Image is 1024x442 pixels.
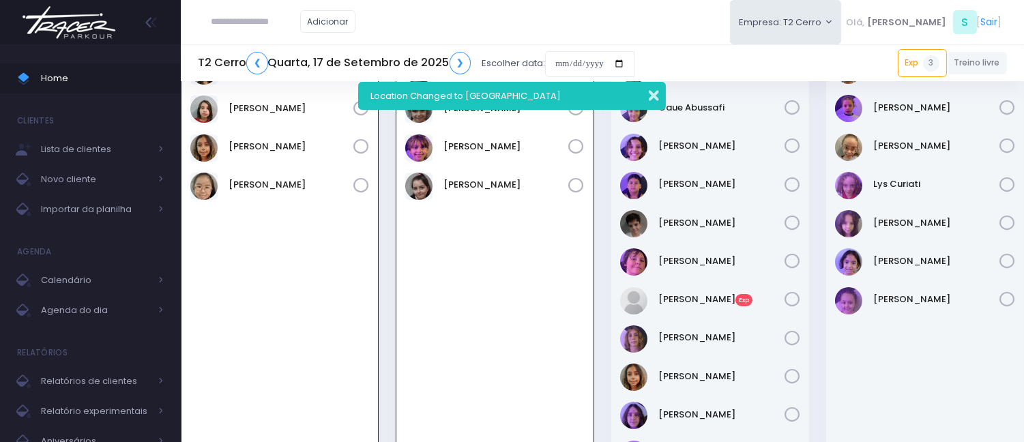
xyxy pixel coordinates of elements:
span: Agenda do dia [41,301,150,319]
span: 3 [923,55,939,72]
img: Lys Curiati [835,172,862,199]
div: [ ] [841,7,1007,38]
a: Sair [981,15,998,29]
a: Caue Abussafi [658,101,785,115]
img: Natália Mie Sunami [190,173,218,200]
a: [PERSON_NAME] [229,178,353,192]
a: [PERSON_NAME] [873,139,999,153]
a: [PERSON_NAME] [658,216,785,230]
a: Treino livre [947,52,1008,74]
a: [PERSON_NAME]Exp [658,293,785,306]
a: [PERSON_NAME] [444,140,569,153]
img: Gabriel Leão [620,248,647,276]
h5: T2 Cerro Quarta, 17 de Setembro de 2025 [198,52,471,74]
img: Nina Hakim [620,402,647,429]
img: Julia Pacheco Duarte [835,134,862,161]
img: Isabella Rodrigues Tavares [835,95,862,122]
span: S [953,10,977,34]
a: Exp3 [898,49,947,76]
span: Importar da planilha [41,201,150,218]
img: Estela Nunes catto [620,134,647,161]
div: Escolher data: [198,48,634,79]
a: [PERSON_NAME] [658,139,785,153]
a: [PERSON_NAME] [658,370,785,383]
a: Lys Curiati [873,177,999,191]
img: Valentina Relvas Souza [405,173,433,200]
span: Novo cliente [41,171,150,188]
img: Maria Luísa lana lewin [835,210,862,237]
a: ❮ [246,52,268,74]
a: [PERSON_NAME] [444,178,569,192]
a: [PERSON_NAME] [873,216,999,230]
a: [PERSON_NAME] [229,102,353,115]
span: Relatório experimentais [41,402,150,420]
img: Marina Winck Arantes [620,364,647,391]
img: Ian Meirelles [620,287,647,314]
span: Relatórios de clientes [41,372,150,390]
span: Home [41,70,164,87]
h4: Relatórios [17,339,68,366]
img: Marina Winck Arantes [190,134,218,162]
a: [PERSON_NAME] [873,293,999,306]
a: [PERSON_NAME] [873,254,999,268]
span: Olá, [847,16,865,29]
span: Lista de clientes [41,141,150,158]
h4: Agenda [17,238,52,265]
a: [PERSON_NAME] [873,101,999,115]
img: João Bernardes [620,325,647,353]
span: Exp [735,294,753,306]
a: [PERSON_NAME] [658,177,785,191]
a: [PERSON_NAME] [658,408,785,422]
img: Rafaela Matos [835,248,862,276]
span: Calendário [41,271,150,289]
img: Luana Beggs [190,95,218,123]
span: [PERSON_NAME] [867,16,946,29]
a: Adicionar [300,10,356,33]
a: [PERSON_NAME] [229,140,353,153]
img: Felipe Jorge Bittar Sousa [620,172,647,199]
img: Valentina Mesquita [835,287,862,314]
h4: Clientes [17,107,54,134]
img: Gabriel Amaral Alves [620,210,647,237]
img: Martina Bertoluci [405,134,433,162]
a: ❯ [450,52,471,74]
a: [PERSON_NAME] [658,331,785,344]
span: Location Changed to [GEOGRAPHIC_DATA] [370,89,561,102]
a: [PERSON_NAME] [658,254,785,268]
